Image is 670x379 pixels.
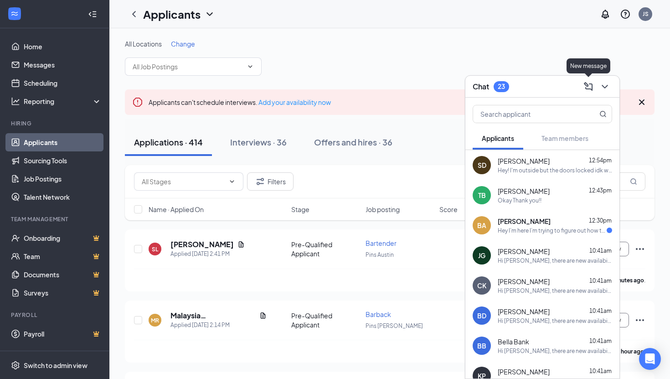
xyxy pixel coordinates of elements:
[498,227,607,234] div: Hey I’m here I’m trying to figure out how to get in
[477,281,486,290] div: CK
[613,348,644,355] b: an hour ago
[170,311,256,321] h5: Malaysia [PERSON_NAME]
[204,9,215,20] svg: ChevronDown
[24,37,102,56] a: Home
[366,205,400,214] span: Job posting
[151,317,159,324] div: MR
[171,40,195,48] span: Change
[170,249,245,259] div: Applied [DATE] 2:41 PM
[366,251,394,258] span: Pins Austin
[314,136,392,148] div: Offers and hires · 36
[439,205,458,214] span: Score
[630,178,637,185] svg: MagnifyingGlass
[88,10,97,19] svg: Collapse
[258,98,331,106] a: Add your availability now
[291,311,360,329] div: Pre-Qualified Applicant
[366,310,391,318] span: Barback
[639,348,661,370] div: Open Intercom Messenger
[498,156,550,166] span: [PERSON_NAME]
[589,307,612,314] span: 10:41am
[634,244,645,254] svg: Ellipses
[366,239,397,247] span: Bartender
[589,157,612,164] span: 12:54pm
[498,83,505,90] div: 23
[291,205,309,214] span: Stage
[583,81,594,92] svg: ComposeMessage
[247,172,294,191] button: Filter Filters
[11,119,100,127] div: Hiring
[581,79,596,94] button: ComposeMessage
[600,9,611,20] svg: Notifications
[498,347,612,355] div: Hi [PERSON_NAME], there are new availabilities for an interview. This is a reminder to schedule y...
[478,191,486,200] div: TB
[170,239,234,249] h5: [PERSON_NAME]
[498,317,612,325] div: Hi [PERSON_NAME], there are new availabilities for an interview. This is a reminder to schedule y...
[589,247,612,254] span: 10:41am
[24,247,102,265] a: TeamCrown
[477,311,486,320] div: BD
[149,98,331,106] span: Applicants can't schedule interviews.
[498,287,612,295] div: Hi [PERSON_NAME], there are new availabilities for an interview. This is a reminder to schedule y...
[11,361,20,370] svg: Settings
[498,247,550,256] span: [PERSON_NAME]
[473,82,489,92] h3: Chat
[620,9,631,20] svg: QuestionInfo
[498,217,551,226] span: [PERSON_NAME]
[598,79,612,94] button: ChevronDown
[255,176,266,187] svg: Filter
[170,321,267,330] div: Applied [DATE] 2:14 PM
[366,322,423,329] span: Pins [PERSON_NAME]
[24,325,102,343] a: PayrollCrown
[477,341,486,350] div: BB
[237,241,245,248] svg: Document
[498,166,612,174] div: Hey! I'm outside but the doors locked idk which way to come I
[498,187,550,196] span: [PERSON_NAME]
[11,97,20,106] svg: Analysis
[129,9,139,20] svg: ChevronLeft
[589,187,612,194] span: 12:43pm
[24,74,102,92] a: Scheduling
[142,177,225,187] input: All Stages
[125,40,162,48] span: All Locations
[643,10,649,18] div: JS
[599,110,607,118] svg: MagnifyingGlass
[134,136,203,148] div: Applications · 414
[228,178,236,185] svg: ChevronDown
[478,251,485,260] div: JG
[498,337,529,346] span: Bella Bank
[498,367,550,376] span: [PERSON_NAME]
[477,221,486,230] div: BA
[24,229,102,247] a: OnboardingCrown
[636,97,647,108] svg: Cross
[24,151,102,170] a: Sourcing Tools
[478,161,486,170] div: SD
[291,240,360,258] div: Pre-Qualified Applicant
[589,368,612,374] span: 10:41am
[11,311,100,319] div: Payroll
[143,6,201,22] h1: Applicants
[473,105,581,123] input: Search applicant
[11,215,100,223] div: Team Management
[24,188,102,206] a: Talent Network
[604,277,644,284] b: 31 minutes ago
[599,81,610,92] svg: ChevronDown
[482,134,514,142] span: Applicants
[149,205,204,214] span: Name · Applied On
[498,277,550,286] span: [PERSON_NAME]
[589,217,612,224] span: 12:30pm
[132,97,143,108] svg: Error
[634,315,645,326] svg: Ellipses
[259,312,267,319] svg: Document
[24,265,102,284] a: DocumentsCrown
[24,133,102,151] a: Applicants
[152,245,158,253] div: SL
[133,62,243,72] input: All Job Postings
[24,97,102,106] div: Reporting
[24,284,102,302] a: SurveysCrown
[10,9,19,18] svg: WorkstreamLogo
[567,58,610,73] div: New message
[589,277,612,284] span: 10:41am
[247,63,254,70] svg: ChevronDown
[541,134,588,142] span: Team members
